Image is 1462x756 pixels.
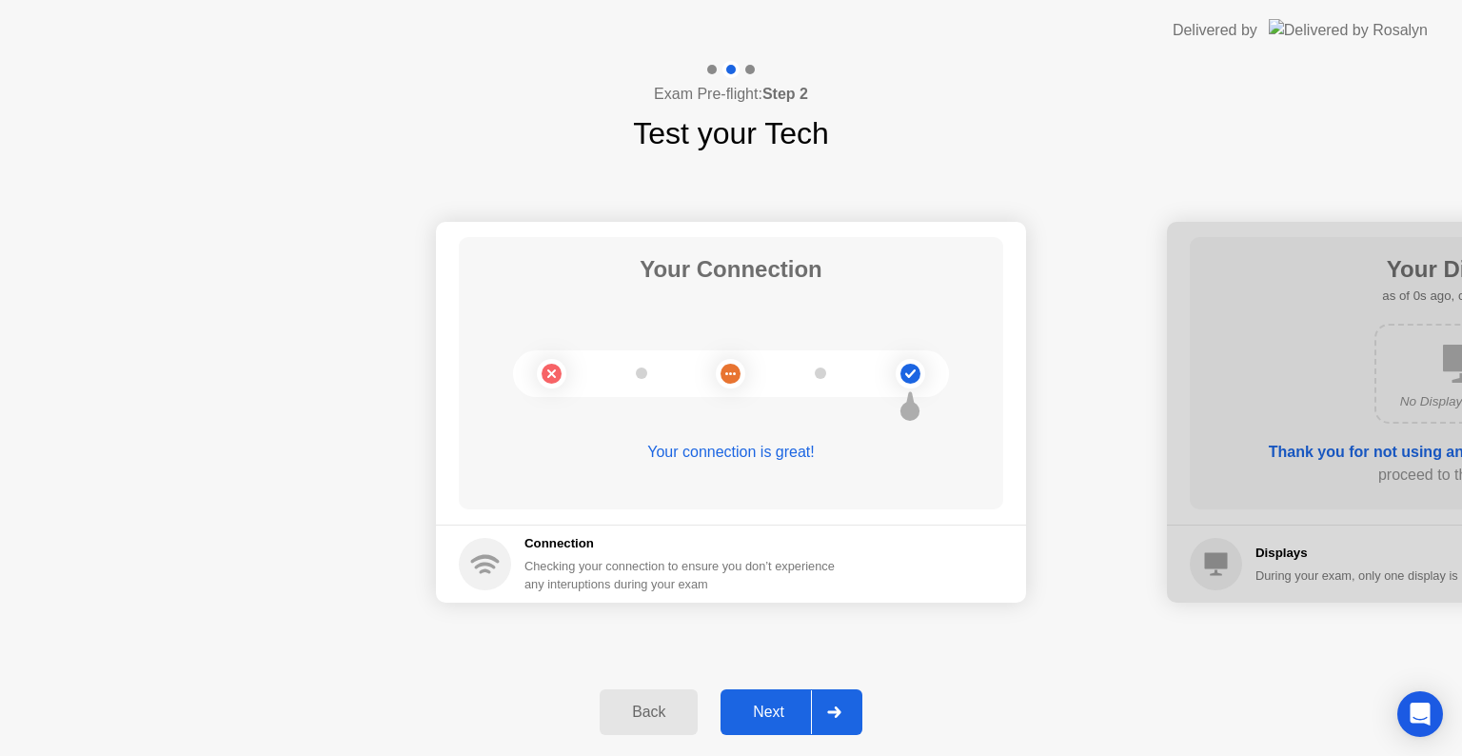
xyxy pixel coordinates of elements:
img: Delivered by Rosalyn [1269,19,1428,41]
h5: Connection [524,534,846,553]
div: Checking your connection to ensure you don’t experience any interuptions during your exam [524,557,846,593]
h4: Exam Pre-flight: [654,83,808,106]
h1: Test your Tech [633,110,829,156]
b: Step 2 [762,86,808,102]
div: Back [605,704,692,721]
button: Back [600,689,698,735]
h1: Your Connection [640,252,822,287]
div: Your connection is great! [459,441,1003,464]
div: Next [726,704,811,721]
button: Next [721,689,862,735]
div: Delivered by [1173,19,1257,42]
div: Open Intercom Messenger [1397,691,1443,737]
